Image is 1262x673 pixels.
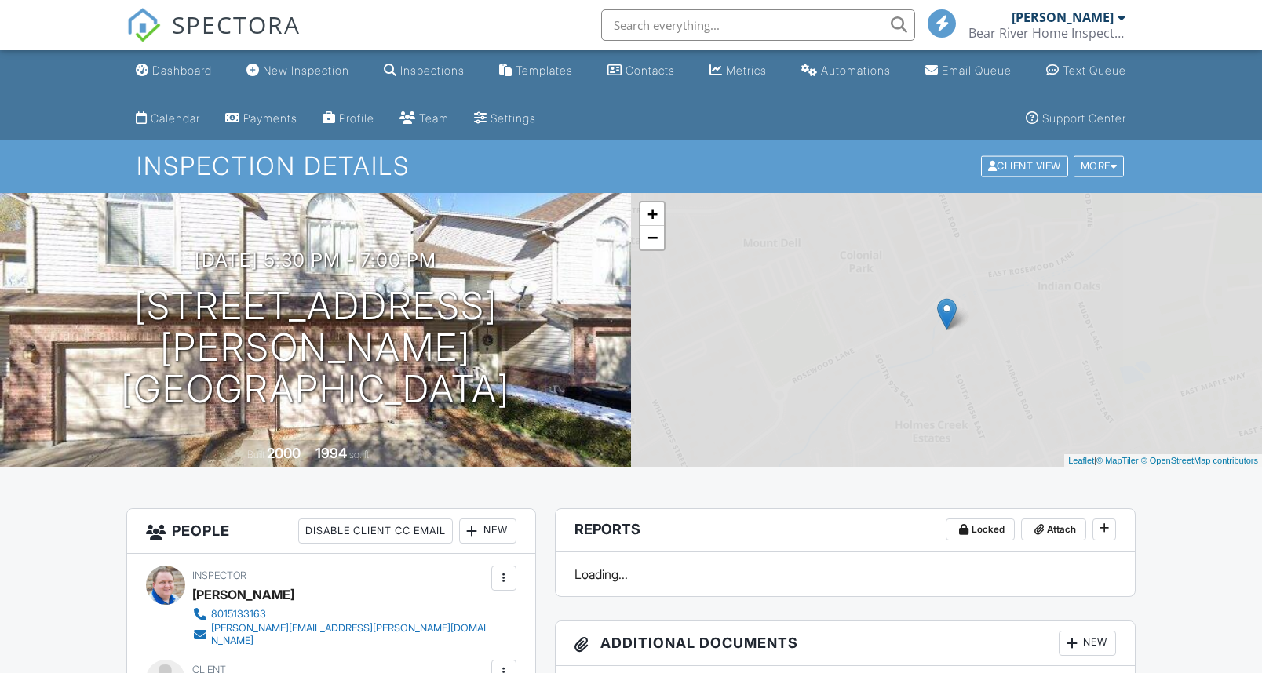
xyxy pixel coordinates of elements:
a: Leaflet [1068,456,1094,465]
a: Team [393,104,455,133]
span: Inspector [192,569,246,581]
div: [PERSON_NAME] [1012,9,1114,25]
a: Calendar [129,104,206,133]
h1: [STREET_ADDRESS][PERSON_NAME] [GEOGRAPHIC_DATA] [25,286,606,409]
h3: [DATE] 5:30 pm - 7:00 pm [195,249,436,271]
div: Metrics [726,64,767,77]
div: Calendar [151,111,200,125]
div: Support Center [1042,111,1126,125]
input: Search everything... [601,9,915,41]
div: More [1074,156,1125,177]
a: [PERSON_NAME][EMAIL_ADDRESS][PERSON_NAME][DOMAIN_NAME] [192,622,487,647]
a: Dashboard [129,56,218,85]
a: Templates [493,56,579,85]
a: Text Queue [1040,56,1133,85]
div: 8015133163 [211,608,266,620]
a: Client View [979,159,1072,171]
div: | [1064,454,1262,467]
div: Templates [516,64,573,77]
img: The Best Home Inspection Software - Spectora [126,8,161,42]
div: Text Queue [1063,64,1126,77]
a: New Inspection [240,56,356,85]
a: Automations (Basic) [795,56,897,85]
div: Bear River Home Inspections [968,25,1125,41]
div: Email Queue [942,64,1012,77]
div: Team [419,111,449,125]
span: Built [247,449,264,460]
div: [PERSON_NAME][EMAIL_ADDRESS][PERSON_NAME][DOMAIN_NAME] [211,622,487,647]
a: Settings [468,104,542,133]
a: © OpenStreetMap contributors [1141,456,1258,465]
div: Settings [491,111,536,125]
span: SPECTORA [172,8,301,41]
a: Contacts [601,56,681,85]
div: Contacts [626,64,675,77]
div: Client View [981,156,1068,177]
a: Inspections [378,56,471,85]
a: 8015133163 [192,606,487,622]
div: Payments [243,111,297,125]
a: Support Center [1019,104,1133,133]
div: [PERSON_NAME] [192,583,294,606]
div: 1994 [315,445,347,461]
a: © MapTiler [1096,456,1139,465]
a: Email Queue [919,56,1018,85]
a: Payments [219,104,304,133]
div: New [1059,631,1116,656]
div: New [459,518,516,544]
h3: Additional Documents [556,621,1135,666]
a: Metrics [703,56,773,85]
h3: People [127,509,535,554]
a: SPECTORA [126,21,301,54]
a: Zoom out [640,226,664,249]
a: Company Profile [316,104,381,133]
div: New Inspection [263,64,349,77]
div: Automations [821,64,891,77]
a: Zoom in [640,202,664,226]
span: sq. ft. [349,449,371,460]
div: Disable Client CC Email [298,518,453,544]
div: Dashboard [152,64,212,77]
div: 2000 [267,445,301,461]
h1: Inspection Details [137,152,1126,180]
div: Profile [339,111,374,125]
div: Inspections [400,64,465,77]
